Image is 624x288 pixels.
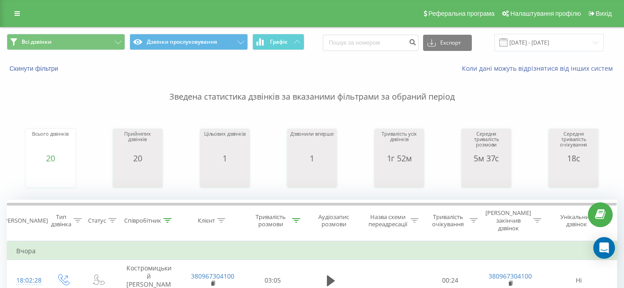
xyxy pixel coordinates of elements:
[124,217,161,224] div: Співробітник
[423,35,472,51] button: Експорт
[311,213,357,229] div: Аудіозапис розмови
[32,131,68,154] div: Всього дзвінків
[377,154,422,163] div: 1г 52м
[290,131,334,154] div: Дзвонили вперше
[115,154,160,163] div: 20
[551,154,596,163] div: 18с
[510,10,581,17] span: Налаштування профілю
[204,154,246,163] div: 1
[32,154,68,163] div: 20
[428,10,495,17] span: Реферальна програма
[251,213,290,229] div: Тривалість розмови
[593,237,615,259] div: Open Intercom Messenger
[204,131,246,154] div: Цільових дзвінків
[367,213,408,229] div: Назва схеми переадресації
[88,217,106,224] div: Статус
[51,213,71,229] div: Тип дзвінка
[7,64,63,73] button: Скинути фільтри
[551,131,596,154] div: Середня тривалість очікування
[464,131,509,154] div: Середня тривалість розмови
[115,131,160,154] div: Прийнятих дзвінків
[252,34,304,50] button: Графік
[7,242,617,260] td: Вчора
[377,131,422,154] div: Тривалість усіх дзвінків
[191,272,234,280] a: 380967304100
[489,272,532,280] a: 380967304100
[270,39,288,45] span: Графік
[7,73,617,103] p: Зведена статистика дзвінків за вказаними фільтрами за обраний період
[198,217,215,224] div: Клієнт
[22,38,51,46] span: Всі дзвінки
[130,34,248,50] button: Дзвінки прослуховування
[429,213,467,229] div: Тривалість очікування
[596,10,612,17] span: Вихід
[485,209,531,232] div: [PERSON_NAME] закінчив дзвінок
[7,34,125,50] button: Всі дзвінки
[462,64,617,73] a: Коли дані можуть відрізнятися вiд інших систем
[553,213,601,229] div: Унікальний дзвінок
[323,35,419,51] input: Пошук за номером
[2,217,48,224] div: [PERSON_NAME]
[464,154,509,163] div: 5м 37с
[290,154,334,163] div: 1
